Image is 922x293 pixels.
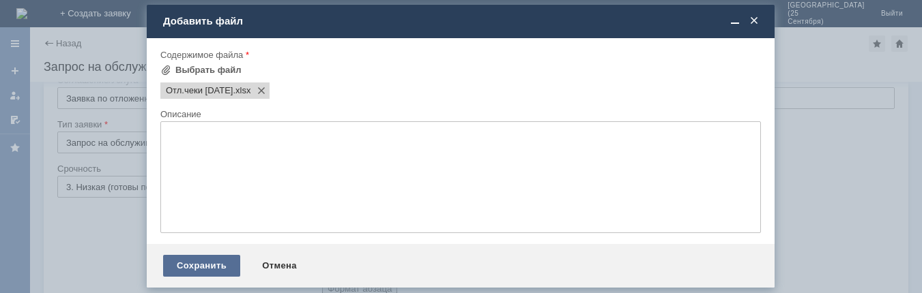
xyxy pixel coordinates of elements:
[163,15,761,27] div: Добавить файл
[175,65,242,76] div: Выбрать файл
[160,50,758,59] div: Содержимое файла
[747,15,761,27] span: Закрыть
[233,85,250,96] span: Отл.чеки 02.09.25.xlsx
[728,15,742,27] span: Свернуть (Ctrl + M)
[166,85,233,96] span: Отл.чеки 02.09.25.xlsx
[5,5,199,16] div: просьба удалить отложенные чеки
[160,110,758,119] div: Описание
